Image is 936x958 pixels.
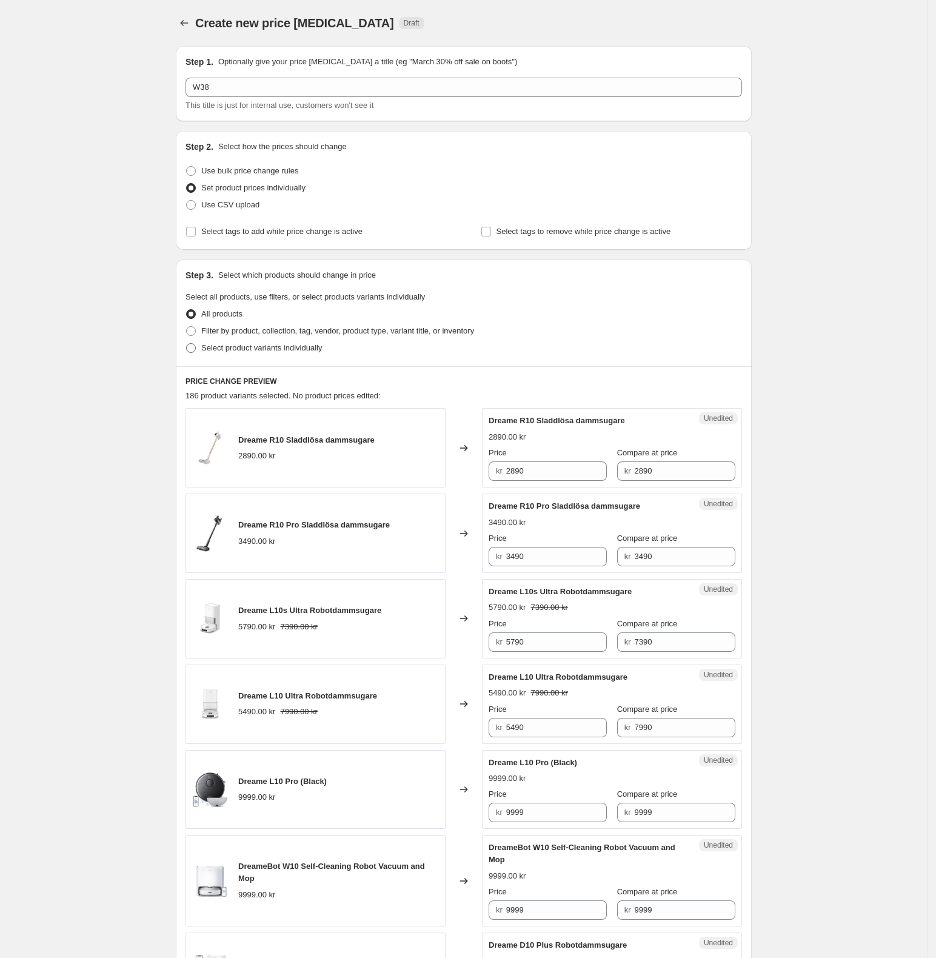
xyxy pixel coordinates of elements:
p: Select how the prices should change [218,141,347,153]
span: Select tags to remove while price change is active [496,227,671,236]
span: Dreame L10s Ultra Robotdammsugare [238,606,381,615]
span: Dreame L10 Pro (Black) [238,777,327,786]
span: kr [624,723,631,732]
span: Price [489,534,507,543]
span: Select product variants individually [201,343,322,352]
span: Unedited [704,670,733,680]
span: Select tags to add while price change is active [201,227,363,236]
span: kr [624,637,631,646]
span: Price [489,448,507,457]
span: Compare at price [617,534,678,543]
div: 9999.00 kr [489,870,526,882]
span: kr [624,552,631,561]
span: Unedited [704,938,733,948]
span: kr [496,808,503,817]
span: Set product prices individually [201,183,306,192]
span: Dreame L10 Ultra Robotdammsugare [489,672,627,682]
div: 9999.00 kr [238,791,275,803]
span: Price [489,619,507,628]
strike: 7390.00 kr [280,621,317,633]
h2: Step 3. [186,269,213,281]
span: kr [624,808,631,817]
h2: Step 2. [186,141,213,153]
div: 3490.00 kr [489,517,526,529]
span: Dreame R10 Pro Sladdlösa dammsugare [489,501,640,511]
span: Dreame R10 Sladdlösa dammsugare [489,416,625,425]
span: Use CSV upload [201,200,259,209]
span: Compare at price [617,448,678,457]
span: Price [489,789,507,799]
span: kr [496,552,503,561]
span: kr [496,637,503,646]
span: Compare at price [617,619,678,628]
div: 9999.00 kr [238,889,275,901]
div: 3490.00 kr [238,535,275,548]
span: Unedited [704,840,733,850]
h2: Step 1. [186,56,213,68]
img: R10___v2_80x.jpg [192,430,229,466]
img: 6391ace427ade714b70fb966024ae804_c463ca6e-2593-49d4-883d-219f11b0066b_80x.jpg [192,515,229,552]
span: kr [496,905,503,914]
span: Price [489,887,507,896]
div: 5490.00 kr [238,706,275,718]
span: Compare at price [617,887,678,896]
span: Dreame L10s Ultra Robotdammsugare [489,587,632,596]
span: Dreame R10 Sladdlösa dammsugare [238,435,375,444]
div: 5490.00 kr [489,687,526,699]
span: Dreame L10 Ultra Robotdammsugare [238,691,377,700]
span: DreameBot W10 Self-Cleaning Robot Vacuum and Mop [238,862,425,883]
img: L10Pro_80x.jpg [192,771,229,808]
span: Unedited [704,755,733,765]
img: 83af68d08c48e5db44a7f03cd0aa2a67_1941a59b-81ab-452e-91de-be51a232ee9a_80x.jpg [192,686,229,722]
span: kr [624,905,631,914]
span: kr [624,466,631,475]
p: Select which products should change in price [218,269,376,281]
h6: PRICE CHANGE PREVIEW [186,377,742,386]
div: 5790.00 kr [489,601,526,614]
input: 30% off holiday sale [186,78,742,97]
span: 186 product variants selected. No product prices edited: [186,391,381,400]
div: 9999.00 kr [489,772,526,785]
span: Draft [404,18,420,28]
span: Unedited [704,499,733,509]
strike: 7990.00 kr [530,687,567,699]
span: Dreame L10 Pro (Black) [489,758,577,767]
div: 2890.00 kr [238,450,275,462]
strike: 7390.00 kr [530,601,567,614]
img: 02_1891a395-7d74-4188-8377-5a91972ee73b_80x.jpg [192,600,229,637]
button: Price change jobs [176,15,193,32]
div: 2890.00 kr [489,431,526,443]
div: 5790.00 kr [238,621,275,633]
span: Unedited [704,414,733,423]
img: 1_ff09cf2a-43c8-43a2-aeec-68ba739df08c_80x.jpg [192,863,229,899]
span: Use bulk price change rules [201,166,298,175]
span: Compare at price [617,789,678,799]
span: This title is just for internal use, customers won't see it [186,101,373,110]
span: Price [489,705,507,714]
span: Compare at price [617,705,678,714]
strike: 7990.00 kr [280,706,317,718]
span: Create new price [MEDICAL_DATA] [195,16,394,30]
span: kr [496,723,503,732]
p: Optionally give your price [MEDICAL_DATA] a title (eg "March 30% off sale on boots") [218,56,517,68]
span: Dreame D10 Plus Robotdammsugare [489,940,627,950]
span: Dreame R10 Pro Sladdlösa dammsugare [238,520,390,529]
span: Select all products, use filters, or select products variants individually [186,292,425,301]
span: Filter by product, collection, tag, vendor, product type, variant title, or inventory [201,326,474,335]
span: Unedited [704,585,733,594]
span: kr [496,466,503,475]
span: All products [201,309,242,318]
span: DreameBot W10 Self-Cleaning Robot Vacuum and Mop [489,843,675,864]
